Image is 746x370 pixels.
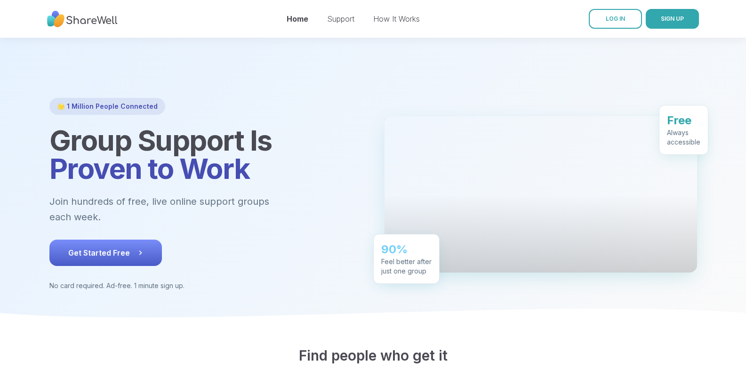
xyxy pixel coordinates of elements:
span: LOG IN [606,15,625,22]
img: ShareWell Nav Logo [47,6,118,32]
p: Join hundreds of free, live online support groups each week. [49,194,321,225]
div: 🌟 1 Million People Connected [49,98,165,115]
a: LOG IN [589,9,642,29]
h2: Find people who get it [49,347,697,364]
span: Proven to Work [49,152,250,185]
p: No card required. Ad-free. 1 minute sign up. [49,281,362,290]
h1: Group Support Is [49,126,362,183]
a: Home [287,14,308,24]
button: Get Started Free [49,240,162,266]
a: Support [327,14,354,24]
div: Always accessible [667,128,700,147]
span: SIGN UP [661,15,684,22]
button: SIGN UP [646,9,699,29]
div: 90% [381,242,432,257]
div: Feel better after just one group [381,257,432,276]
a: How It Works [373,14,420,24]
div: Free [667,113,700,128]
span: Get Started Free [68,247,143,258]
